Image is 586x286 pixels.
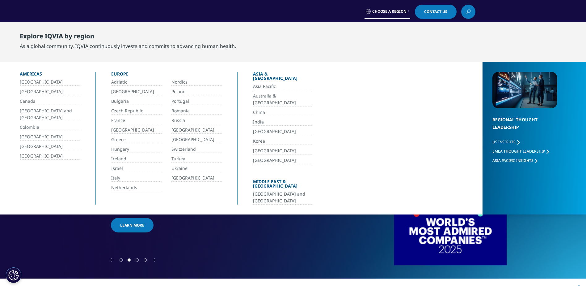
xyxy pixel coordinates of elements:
[492,149,549,154] a: EMEA Thought Leadership
[136,258,139,262] span: Go to slide 3
[20,124,80,131] a: Colombia
[372,9,407,14] span: Choose a Region
[120,258,123,262] span: Go to slide 1
[163,22,475,51] nav: Primary
[492,149,545,154] span: EMEA Thought Leadership
[111,146,162,153] a: Hungary
[253,191,312,205] a: [GEOGRAPHIC_DATA] and [GEOGRAPHIC_DATA]
[20,107,80,121] a: [GEOGRAPHIC_DATA] and [GEOGRAPHIC_DATA]
[171,175,222,182] a: [GEOGRAPHIC_DATA]
[171,146,222,153] a: Switzerland
[492,116,557,139] div: Regional Thought Leadership
[144,258,147,262] span: Go to slide 4
[20,42,236,50] div: As a global community, IQVIA continuously invests and commits to advancing human health.
[111,218,154,232] a: Learn more
[492,139,516,145] span: US Insights
[111,165,162,172] a: Israel
[171,88,222,95] a: Poland
[253,93,312,106] a: Australia & [GEOGRAPHIC_DATA]
[171,107,222,115] a: Romania
[492,158,533,163] span: Asia Pacific Insights
[492,72,557,108] img: 2093_analyzing-data-using-big-screen-display-and-laptop.png
[111,98,162,105] a: Bulgaria
[424,10,447,14] span: Contact Us
[171,136,222,143] a: [GEOGRAPHIC_DATA]
[20,133,80,141] a: [GEOGRAPHIC_DATA]
[20,143,80,150] a: [GEOGRAPHIC_DATA]
[111,79,162,86] a: Adriatic
[171,117,222,124] a: Russia
[20,153,80,160] a: [GEOGRAPHIC_DATA]
[6,267,21,283] button: Cookies Settings
[415,5,457,19] a: Contact Us
[111,155,162,162] a: Ireland
[253,83,312,90] a: Asia Pacific
[253,128,312,135] a: [GEOGRAPHIC_DATA]
[20,98,80,105] a: Canada
[111,88,162,95] a: [GEOGRAPHIC_DATA]
[111,257,112,263] div: Previous slide
[120,223,144,228] span: Learn more
[171,165,222,172] a: Ukraine
[253,147,312,154] a: [GEOGRAPHIC_DATA]
[253,119,312,126] a: India
[111,117,162,124] a: France
[253,109,312,116] a: China
[171,79,222,86] a: Nordics
[111,184,162,191] a: Netherlands
[171,155,222,162] a: Turkey
[253,72,312,83] div: Asia & [GEOGRAPHIC_DATA]
[253,138,312,145] a: Korea
[492,139,520,145] a: US Insights
[20,88,80,95] a: [GEOGRAPHIC_DATA]
[111,72,222,79] div: Europe
[253,157,312,164] a: [GEOGRAPHIC_DATA]
[20,79,80,86] a: [GEOGRAPHIC_DATA]
[492,158,538,163] a: Asia Pacific Insights
[253,180,312,191] div: Middle East & [GEOGRAPHIC_DATA]
[128,258,131,262] span: Go to slide 2
[154,257,155,263] div: Next slide
[171,98,222,105] a: Portugal
[20,72,80,79] div: Americas
[111,136,162,143] a: Greece
[111,107,162,115] a: Czech Republic
[111,175,162,182] a: Italy
[111,127,162,134] a: [GEOGRAPHIC_DATA]
[20,32,236,42] div: Explore IQVIA by region
[171,127,222,134] a: [GEOGRAPHIC_DATA]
